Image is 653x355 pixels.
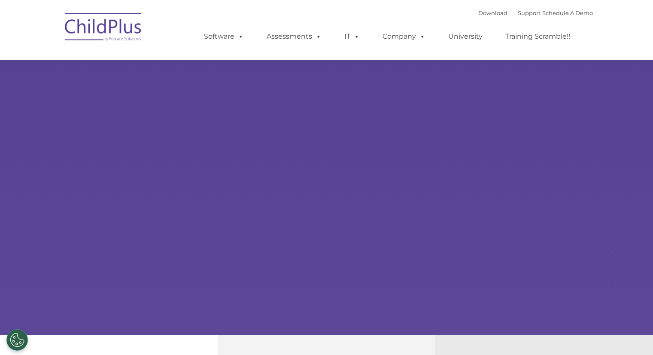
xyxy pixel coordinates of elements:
a: IT [336,28,368,45]
img: ChildPlus by Procare Solutions [61,7,146,50]
a: University [440,28,491,45]
a: Schedule A Demo [542,9,593,16]
a: Training Scramble!! [497,28,579,45]
font: | [478,9,593,16]
a: Company [374,28,434,45]
a: Support [518,9,541,16]
a: Software [195,28,252,45]
a: Download [478,9,507,16]
a: Assessments [258,28,330,45]
button: Cookies Settings [6,329,28,351]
